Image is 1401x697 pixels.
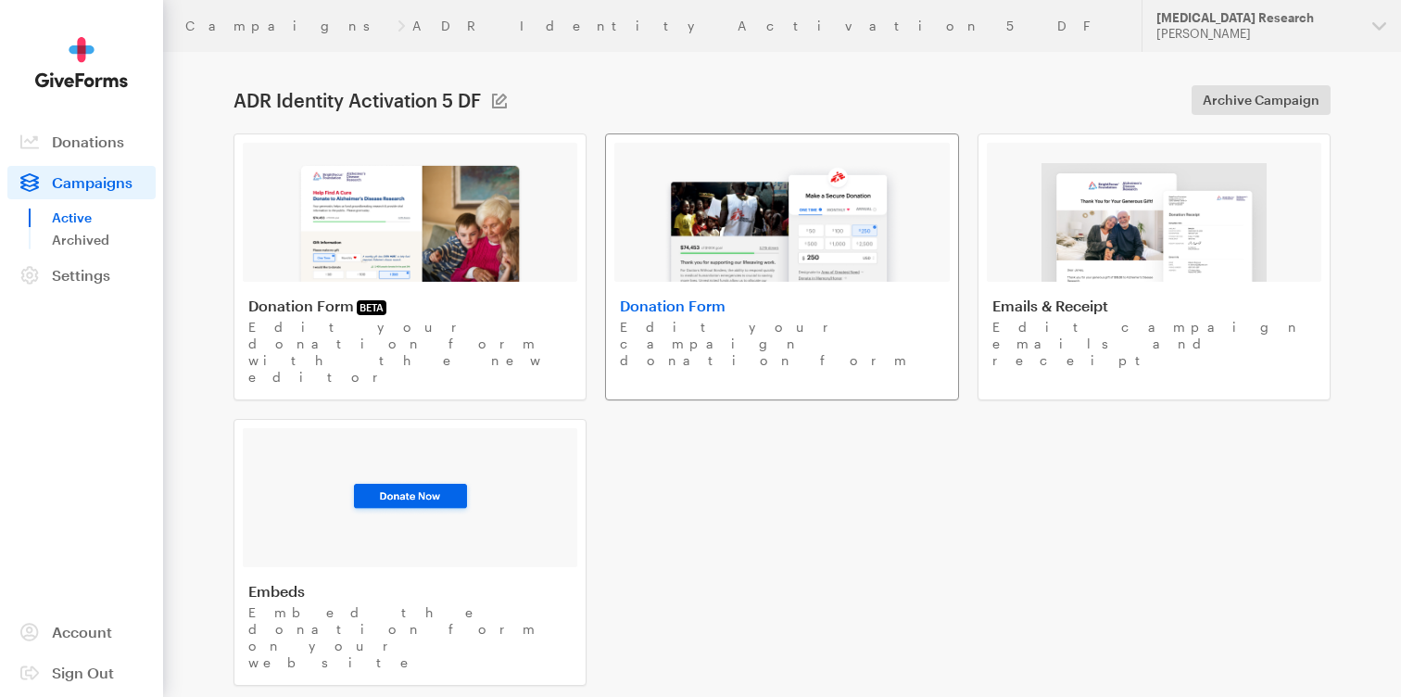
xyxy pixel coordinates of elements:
[1156,26,1357,42] div: [PERSON_NAME]
[52,623,112,640] span: Account
[1156,10,1357,26] div: [MEDICAL_DATA] Research
[412,19,1108,33] a: ADR Identity Activation 5 DF
[185,19,390,33] a: Campaigns
[978,133,1331,400] a: Emails & Receipt Edit campaign emails and receipt
[297,163,524,282] img: image-1-83ed7ead45621bf174d8040c5c72c9f8980a381436cbc16a82a0f79bcd7e5139.png
[52,133,124,150] span: Donations
[52,207,156,229] a: Active
[248,582,572,601] h4: Embeds
[52,664,114,681] span: Sign Out
[1041,163,1266,282] img: image-3-0695904bd8fc2540e7c0ed4f0f3f42b2ae7fdd5008376bfc2271839042c80776.png
[7,166,156,199] a: Campaigns
[248,319,572,386] p: Edit your donation form with the new editor
[248,297,572,315] h4: Donation Form
[233,419,587,686] a: Embeds Embed the donation form on your website
[52,266,110,284] span: Settings
[620,297,943,315] h4: Donation Form
[7,615,156,649] a: Account
[233,89,481,111] h1: ADR Identity Activation 5 DF
[1203,89,1319,111] span: Archive Campaign
[233,133,587,400] a: Donation FormBETA Edit your donation form with the new editor
[248,604,572,671] p: Embed the donation form on your website
[620,319,943,369] p: Edit your campaign donation form
[357,300,386,315] span: BETA
[992,319,1316,369] p: Edit campaign emails and receipt
[605,133,958,400] a: Donation Form Edit your campaign donation form
[52,229,156,251] a: Archived
[7,259,156,292] a: Settings
[35,37,128,88] img: GiveForms
[663,163,900,282] img: image-2-e181a1b57a52e92067c15dabc571ad95275de6101288912623f50734140ed40c.png
[1192,85,1331,115] a: Archive Campaign
[347,479,473,516] img: image-3-93ee28eb8bf338fe015091468080e1db9f51356d23dce784fdc61914b1599f14.png
[992,297,1316,315] h4: Emails & Receipt
[7,656,156,690] a: Sign Out
[52,173,133,191] span: Campaigns
[7,125,156,158] a: Donations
